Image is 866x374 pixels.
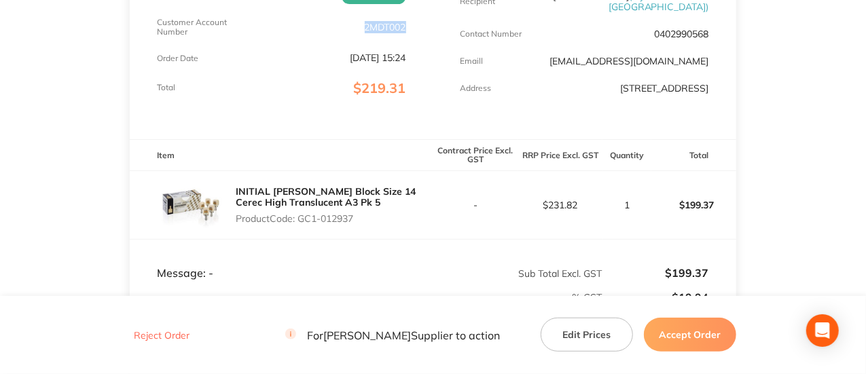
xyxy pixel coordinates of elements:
p: 1 [603,200,650,210]
p: Address [461,83,492,93]
p: Customer Account Number [157,18,240,37]
p: 0402990568 [655,29,709,39]
button: Edit Prices [541,318,633,352]
p: $199.37 [652,189,736,221]
th: RRP Price Excl. GST [518,139,602,171]
p: Total [157,83,175,92]
button: Accept Order [644,318,736,352]
p: For [PERSON_NAME] Supplier to action [285,329,500,341]
button: Reject Order [130,329,194,341]
span: $219.31 [354,79,406,96]
p: $231.82 [518,200,602,210]
td: Message: - [130,240,433,280]
th: Total [651,139,736,171]
p: Contact Number [461,29,522,39]
p: $199.37 [603,267,708,279]
p: [STREET_ADDRESS] [620,83,709,94]
th: Quantity [602,139,651,171]
p: Sub Total Excl. GST [434,268,602,279]
p: - [434,200,518,210]
a: INITIAL [PERSON_NAME] Block Size 14 Cerec High Translucent A3 Pk 5 [236,185,416,208]
p: Product Code: GC1-012937 [236,213,433,224]
p: Order Date [157,54,198,63]
p: 2MDT002 [365,22,406,33]
a: [EMAIL_ADDRESS][DOMAIN_NAME] [549,55,709,67]
div: Open Intercom Messenger [806,314,839,347]
th: Contract Price Excl. GST [433,139,518,171]
p: [DATE] 15:24 [350,52,406,63]
p: Emaill [461,56,484,66]
img: dGNldXN1aA [157,171,225,239]
p: % GST [130,292,602,303]
p: $19.94 [603,291,708,303]
th: Item [130,139,433,171]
